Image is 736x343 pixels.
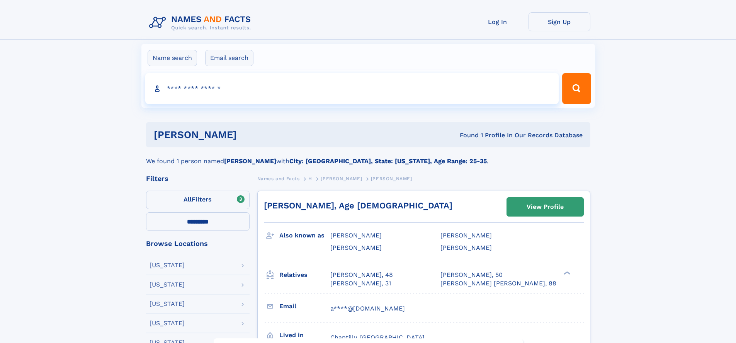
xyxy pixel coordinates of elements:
span: [PERSON_NAME] [321,176,362,181]
div: [US_STATE] [150,262,185,268]
div: ❯ [562,270,571,275]
a: [PERSON_NAME], 50 [440,271,503,279]
div: [US_STATE] [150,301,185,307]
a: [PERSON_NAME], Age [DEMOGRAPHIC_DATA] [264,201,452,210]
b: City: [GEOGRAPHIC_DATA], State: [US_STATE], Age Range: 25-35 [289,157,487,165]
span: [PERSON_NAME] [371,176,412,181]
a: [PERSON_NAME], 48 [330,271,393,279]
div: We found 1 person named with . [146,147,590,166]
span: [PERSON_NAME] [330,244,382,251]
h1: [PERSON_NAME] [154,130,348,140]
span: All [184,196,192,203]
label: Filters [146,191,250,209]
h3: Relatives [279,268,330,282]
label: Email search [205,50,253,66]
button: Search Button [562,73,591,104]
a: [PERSON_NAME] [321,174,362,183]
div: Found 1 Profile In Our Records Database [348,131,583,140]
a: [PERSON_NAME], 31 [330,279,391,288]
h3: Lived in [279,329,330,342]
h3: Also known as [279,229,330,242]
div: [US_STATE] [150,320,185,326]
span: Chantilly, [GEOGRAPHIC_DATA] [330,334,425,341]
span: H [308,176,312,181]
label: Name search [148,50,197,66]
span: [PERSON_NAME] [330,232,382,239]
a: View Profile [507,198,583,216]
span: [PERSON_NAME] [440,232,492,239]
a: Sign Up [529,12,590,31]
input: search input [145,73,559,104]
span: [PERSON_NAME] [440,244,492,251]
b: [PERSON_NAME] [224,157,276,165]
div: View Profile [527,198,564,216]
a: H [308,174,312,183]
div: [US_STATE] [150,282,185,288]
img: Logo Names and Facts [146,12,257,33]
h3: Email [279,300,330,313]
a: Names and Facts [257,174,300,183]
a: Log In [467,12,529,31]
a: [PERSON_NAME] [PERSON_NAME], 88 [440,279,556,288]
div: Filters [146,175,250,182]
div: Browse Locations [146,240,250,247]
